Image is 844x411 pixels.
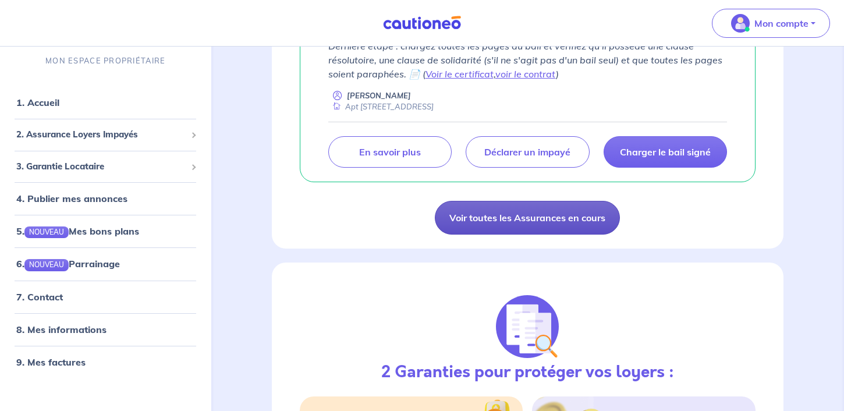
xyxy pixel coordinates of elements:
img: illu_account_valid_menu.svg [731,14,750,33]
a: voir le contrat [495,68,556,80]
div: 3. Garantie Locataire [5,155,207,178]
a: 9. Mes factures [16,356,86,367]
a: 1. Accueil [16,97,59,108]
div: 5.NOUVEAUMes bons plans [5,219,207,243]
div: 6.NOUVEAUParrainage [5,252,207,275]
div: 4. Publier mes annonces [5,187,207,210]
div: 2. Assurance Loyers Impayés [5,123,207,146]
button: illu_account_valid_menu.svgMon compte [712,9,830,38]
div: 9. Mes factures [5,350,207,373]
a: Charger le bail signé [604,136,728,168]
div: 7. Contact [5,285,207,308]
div: 1. Accueil [5,91,207,114]
div: Apt [STREET_ADDRESS] [328,101,434,112]
p: Dernière étape : chargez toutes les pages du bail et vérifiez qu'il possède une clause résolutoir... [328,39,728,81]
p: [PERSON_NAME] [347,90,411,101]
img: Cautioneo [378,16,466,30]
img: justif-loupe [496,295,559,358]
a: En savoir plus [328,136,452,168]
p: Charger le bail signé [620,146,711,158]
span: 3. Garantie Locataire [16,160,186,173]
p: Mon compte [754,16,808,30]
p: MON ESPACE PROPRIÉTAIRE [45,55,165,66]
div: 8. Mes informations [5,317,207,341]
a: 4. Publier mes annonces [16,193,127,204]
p: En savoir plus [359,146,421,158]
a: Déclarer un impayé [466,136,590,168]
a: Voir le certificat [425,68,494,80]
a: 7. Contact [16,290,63,302]
a: 8. Mes informations [16,323,107,335]
a: Voir toutes les Assurances en cours [435,201,620,235]
a: 5.NOUVEAUMes bons plans [16,225,139,237]
h3: 2 Garanties pour protéger vos loyers : [381,363,674,382]
p: Déclarer un impayé [484,146,570,158]
a: 6.NOUVEAUParrainage [16,258,120,270]
span: 2. Assurance Loyers Impayés [16,128,186,141]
